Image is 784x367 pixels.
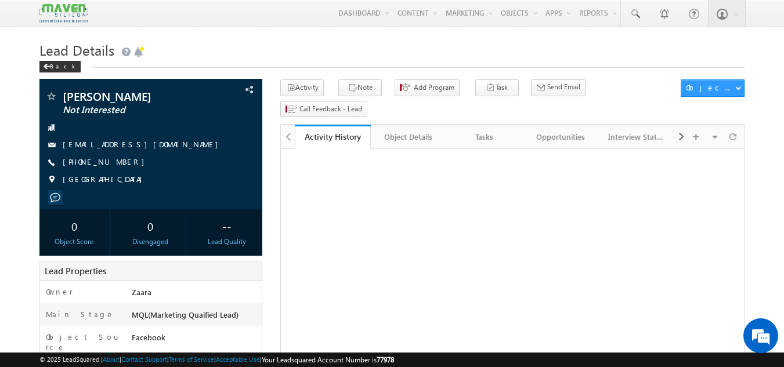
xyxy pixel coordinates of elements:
[118,237,183,247] div: Disengaged
[377,355,394,364] span: 77978
[169,355,214,363] a: Terms of Service
[63,104,200,116] span: Not Interested
[42,237,107,247] div: Object Score
[63,139,224,149] a: [EMAIL_ADDRESS][DOMAIN_NAME]
[46,332,121,353] label: Object Source
[63,174,148,186] span: [GEOGRAPHIC_DATA]
[371,125,447,149] a: Object Details
[39,354,394,365] span: © 2025 LeadSquared | | | | |
[42,215,107,237] div: 0
[121,355,167,363] a: Contact Support
[46,286,73,297] label: Owner
[304,131,362,142] div: Activity History
[280,79,324,96] button: Activity
[39,60,86,70] a: Back
[686,82,735,93] div: Object Actions
[338,79,382,96] button: Note
[39,3,88,23] img: Custom Logo
[380,130,436,144] div: Object Details
[395,79,460,96] button: Add Program
[129,332,262,348] div: Facebook
[194,215,259,237] div: --
[475,79,519,96] button: Task
[599,125,675,149] a: Interview Status
[280,101,367,118] button: Call Feedback - Lead
[523,125,599,149] a: Opportunities
[295,125,371,149] a: Activity History
[299,104,362,114] span: Call Feedback - Lead
[46,309,114,319] label: Main Stage
[608,130,664,144] div: Interview Status
[45,265,106,277] span: Lead Properties
[103,355,120,363] a: About
[447,125,523,149] a: Tasks
[39,41,114,59] span: Lead Details
[39,61,81,72] div: Back
[532,130,588,144] div: Opportunities
[194,237,259,247] div: Lead Quality
[132,287,151,297] span: Zaara
[63,157,150,168] span: [PHONE_NUMBER]
[531,79,586,96] button: Send Email
[63,90,200,102] span: [PERSON_NAME]
[216,355,260,363] a: Acceptable Use
[118,215,183,237] div: 0
[262,355,394,364] span: Your Leadsquared Account Number is
[456,130,512,144] div: Tasks
[681,79,745,97] button: Object Actions
[129,309,262,325] div: MQL(Marketing Quaified Lead)
[414,82,454,93] span: Add Program
[547,82,580,92] span: Send Email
